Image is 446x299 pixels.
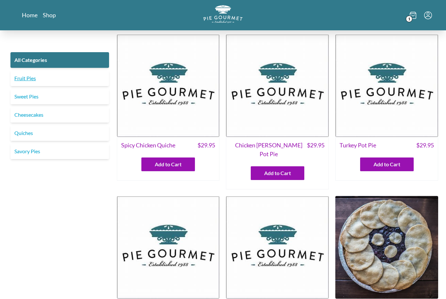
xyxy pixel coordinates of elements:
[121,141,175,150] span: Spicy Chicken Quiche
[416,141,434,150] span: $ 29.95
[251,166,304,180] button: Add to Cart
[198,141,215,150] span: $ 29.95
[10,52,109,68] a: All Categories
[203,5,243,23] img: logo
[203,5,243,25] a: Logo
[264,169,291,177] span: Add to Cart
[10,89,109,104] a: Sweet Pies
[22,11,38,19] a: Home
[10,125,109,141] a: Quiches
[335,34,438,137] img: Turkey Pot Pie
[360,157,414,171] button: Add to Cart
[155,160,182,168] span: Add to Cart
[424,11,432,19] button: Menu
[10,143,109,159] a: Savory Pies
[10,70,109,86] a: Fruit Pies
[230,141,307,158] span: Chicken [PERSON_NAME] Pot Pie
[335,196,438,299] img: Blueberry
[307,141,325,158] span: $ 29.95
[340,141,376,150] span: Turkey Pot Pie
[226,34,329,137] img: Chicken Curry Pot Pie
[141,157,195,171] button: Add to Cart
[117,196,220,299] img: Potato Bacon Pot Pie
[117,34,220,137] img: Spicy Chicken Quiche
[374,160,400,168] span: Add to Cart
[406,16,412,22] span: 1
[226,196,329,299] img: Spinach Artichoke Quiche
[10,107,109,123] a: Cheesecakes
[43,11,56,19] a: Shop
